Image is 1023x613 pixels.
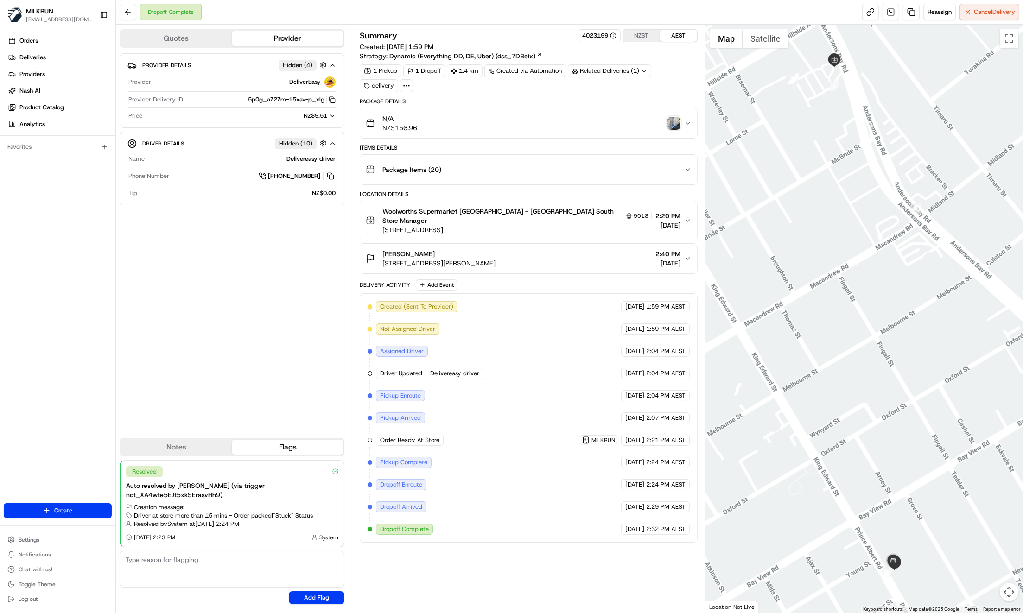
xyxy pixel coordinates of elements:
[416,279,457,291] button: Add Event
[380,436,439,444] span: Order Ready At Store
[4,4,96,26] button: MILKRUNMILKRUN[EMAIL_ADDRESS][DOMAIN_NAME]
[134,503,184,512] span: Creation message:
[646,369,686,378] span: 2:04 PM AEST
[788,73,798,83] div: 6
[19,37,38,45] span: Orders
[743,29,788,48] button: Show satellite imagery
[646,480,686,489] span: 2:24 PM AEST
[625,303,644,311] span: [DATE]
[254,112,336,120] button: NZ$9.51
[128,172,169,180] span: Phone Number
[134,534,175,541] span: [DATE] 2:23 PM
[625,414,644,422] span: [DATE]
[360,51,542,61] div: Strategy:
[9,9,28,28] img: Nash
[863,606,903,613] button: Keyboard shortcuts
[360,98,698,105] div: Package Details
[360,64,401,77] div: 1 Pickup
[19,103,64,112] span: Product Catalog
[319,534,338,541] span: System
[788,74,799,84] div: 3
[126,481,338,499] div: Auto resolved by [PERSON_NAME] (via trigger not_XA4wte5EJt5xkSErasvHh9)
[4,33,115,48] a: Orders
[9,88,26,105] img: 1736555255976-a54dd68f-1ca7-489b-9aae-adbdc363a1c4
[9,37,169,52] p: Welcome 👋
[26,16,92,23] button: [EMAIL_ADDRESS][DOMAIN_NAME]
[360,281,410,289] div: Delivery Activity
[279,139,312,148] span: Hidden ( 10 )
[126,466,163,477] div: Resolved
[268,172,320,180] span: [PHONE_NUMBER]
[380,458,427,467] span: Pickup Complete
[78,135,86,143] div: 💻
[634,212,648,220] span: 9018
[289,78,321,86] span: DeliverEasy
[382,123,417,133] span: NZ$156.96
[447,64,483,77] div: 1.4 km
[127,57,337,73] button: Provider DetailsHidden (4)
[959,4,1019,20] button: CancelDelivery
[380,347,424,355] span: Assigned Driver
[380,325,435,333] span: Not Assigned Driver
[646,436,686,444] span: 2:21 PM AEST
[582,32,616,40] div: 4023199
[75,131,152,147] a: 💻API Documentation
[158,91,169,102] button: Start new chat
[380,414,421,422] span: Pickup Arrived
[829,81,839,91] div: 2
[389,51,535,61] span: Dynamic (Everything DD, DE, Uber) (dss_7D8eix)
[1000,29,1018,48] button: Toggle fullscreen view
[121,440,232,455] button: Notes
[382,207,621,225] span: Woolworths Supermarket [GEOGRAPHIC_DATA] - [GEOGRAPHIC_DATA] South Store Manager
[382,114,417,123] span: N/A
[646,458,686,467] span: 2:24 PM AEST
[128,189,137,197] span: Tip
[708,600,738,613] img: Google
[4,67,115,82] a: Providers
[646,503,686,511] span: 2:29 PM AEST
[360,144,698,152] div: Items Details
[142,62,191,69] span: Provider Details
[625,325,644,333] span: [DATE]
[387,43,433,51] span: [DATE] 1:59 PM
[380,503,422,511] span: Dropoff Arrived
[360,79,398,92] div: delivery
[625,525,644,533] span: [DATE]
[92,157,112,164] span: Pylon
[4,117,115,132] a: Analytics
[19,581,56,588] span: Toggle Theme
[4,593,112,606] button: Log out
[32,98,117,105] div: We're available if you need us!
[360,108,697,138] button: N/ANZ$156.96photo_proof_of_delivery image
[788,73,799,83] div: 4
[19,566,52,573] span: Chat with us!
[623,30,660,42] button: NZST
[4,563,112,576] button: Chat with us!
[32,88,152,98] div: Start new chat
[289,591,344,604] button: Add Flag
[974,8,1015,16] span: Cancel Delivery
[54,506,72,515] span: Create
[380,392,421,400] span: Pickup Enroute
[667,117,680,130] img: photo_proof_of_delivery image
[26,6,53,16] span: MILKRUN
[625,347,644,355] span: [DATE]
[24,60,153,70] input: Clear
[380,525,429,533] span: Dropoff Complete
[625,458,644,467] span: [DATE]
[324,76,336,88] img: delivereasy_logo.png
[19,70,45,78] span: Providers
[646,414,686,422] span: 2:07 PM AEST
[148,155,336,163] div: Delivereasy driver
[275,138,329,149] button: Hidden (10)
[19,87,40,95] span: Nash AI
[19,536,39,543] span: Settings
[983,607,1020,612] a: Report a map error
[710,29,743,48] button: Show street map
[4,533,112,546] button: Settings
[484,64,566,77] a: Created via Automation
[121,31,232,46] button: Quotes
[882,567,892,577] div: 9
